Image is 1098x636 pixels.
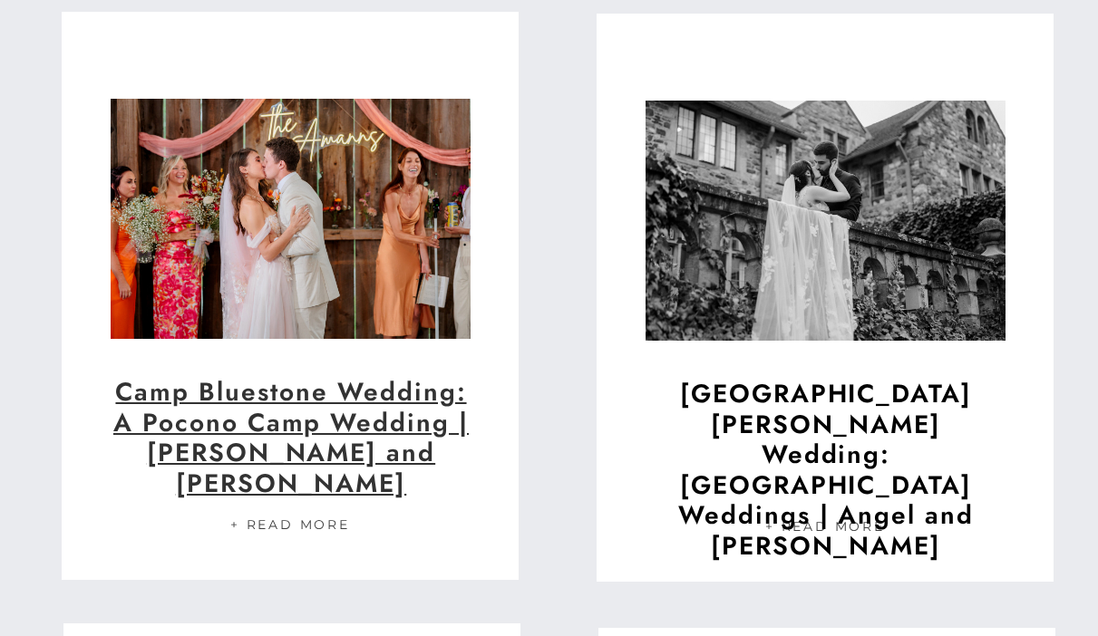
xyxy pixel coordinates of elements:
a: + Read More [230,517,351,533]
a: Camp Bluestone Wedding: A Pocono Camp Wedding | Ashlee and David [111,84,471,353]
a: Camp Bluestone Wedding: A Pocono Camp Wedding | [PERSON_NAME] and [PERSON_NAME] [113,373,469,502]
a: Parque Ridley Creek Wedding: Philadelphia Weddings | Angel and Evan [646,86,1006,355]
a: [GEOGRAPHIC_DATA][PERSON_NAME] Wedding: [GEOGRAPHIC_DATA] Weddings | Angel and [PERSON_NAME] [678,375,974,564]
